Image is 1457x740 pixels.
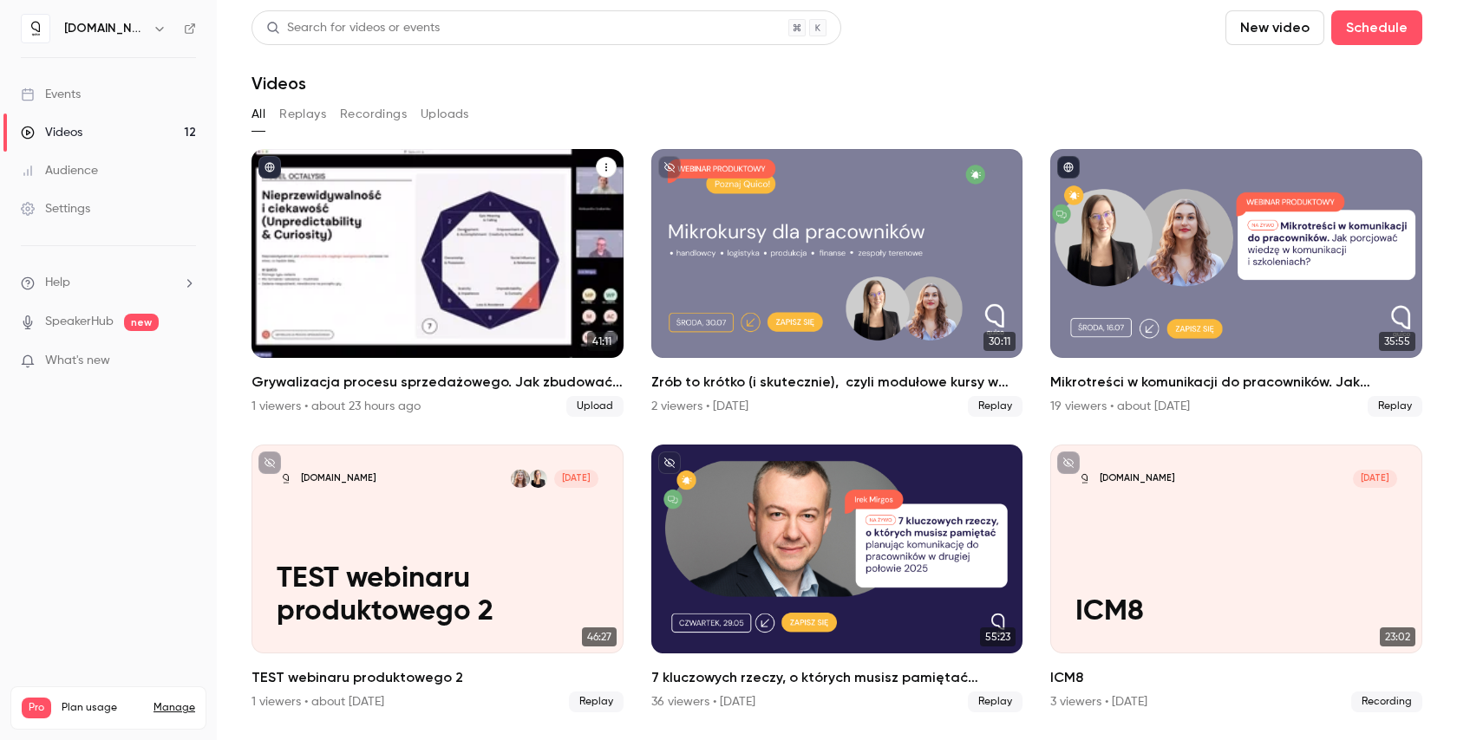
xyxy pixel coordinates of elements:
section: Videos [252,10,1422,730]
div: 36 viewers • [DATE] [651,693,755,711]
div: 2 viewers • [DATE] [651,398,748,415]
span: 55:23 [980,627,1016,646]
button: New video [1225,10,1324,45]
p: [DOMAIN_NAME] [301,472,376,484]
button: unpublished [658,451,681,474]
div: Events [21,86,81,103]
button: Recordings [340,101,407,128]
a: Manage [154,701,195,715]
button: Uploads [421,101,469,128]
span: new [124,314,159,331]
h2: ICM8 [1050,667,1422,688]
a: TEST webinaru produktowego 2[DOMAIN_NAME]Monika DudaAleksandra Grabarska-Furtak[DATE]TEST webinar... [252,445,624,712]
a: SpeakerHub [45,313,114,331]
li: 7 kluczowych rzeczy, o których musisz pamiętać planując komunikację do pracowników w drugiej poło... [651,445,1023,712]
span: Upload [566,396,624,417]
div: 3 viewers • [DATE] [1050,693,1147,711]
a: 55:237 kluczowych rzeczy, o których musisz pamiętać planując komunikację do pracowników w drugiej... [651,445,1023,712]
button: published [1057,156,1080,179]
div: 1 viewers • about 23 hours ago [252,398,421,415]
span: 30:11 [983,332,1016,351]
span: [DATE] [1353,470,1397,488]
span: 46:27 [582,627,617,646]
h2: Zrób to krótko (i skutecznie), czyli modułowe kursy w [GEOGRAPHIC_DATA] – o mikrotreściach w szko... [651,372,1023,393]
img: quico.io [22,15,49,42]
img: Monika Duda [529,470,547,488]
button: unpublished [258,451,281,474]
p: TEST webinaru produktowego 2 [277,562,599,629]
span: 41:11 [587,332,617,351]
span: Replay [1368,396,1422,417]
div: Settings [21,200,90,217]
div: 19 viewers • about [DATE] [1050,398,1190,415]
button: Schedule [1331,10,1422,45]
button: All [252,101,265,128]
a: 41:11Grywalizacja procesu sprzedażowego. Jak zbudować angażującą grę i motywować pracowników?1 vi... [252,149,624,417]
a: 35:55Mikrotreści w komunikacji do pracowników. Jak porcjować wiedzę w komunikacji i szkoleniach?1... [1050,149,1422,417]
li: Mikrotreści w komunikacji do pracowników. Jak porcjować wiedzę w komunikacji i szkoleniach? [1050,149,1422,417]
li: Zrób to krótko (i skutecznie), czyli modułowe kursy w Quico – o mikrotreściach w szkoleniach i ku... [651,149,1023,417]
span: Help [45,274,70,292]
div: Videos [21,124,82,141]
li: Grywalizacja procesu sprzedażowego. Jak zbudować angażującą grę i motywować pracowników? [252,149,624,417]
h2: TEST webinaru produktowego 2 [252,667,624,688]
p: [DOMAIN_NAME] [1100,472,1175,484]
li: TEST webinaru produktowego 2 [252,445,624,712]
span: Pro [22,698,51,718]
li: help-dropdown-opener [21,274,196,292]
button: Replays [279,101,326,128]
span: Plan usage [62,701,143,715]
p: ICM8 [1075,595,1398,628]
li: ICM8 [1050,445,1422,712]
h2: Grywalizacja procesu sprzedażowego. Jak zbudować angażującą grę i motywować pracowników? [252,372,624,393]
button: unpublished [1057,451,1080,474]
span: Replay [968,691,1023,712]
a: 30:11Zrób to krótko (i skutecznie), czyli modułowe kursy w [GEOGRAPHIC_DATA] – o mikrotreściach w... [651,149,1023,417]
img: Aleksandra Grabarska-Furtak [511,470,529,488]
span: [DATE] [554,470,598,488]
div: 1 viewers • about [DATE] [252,693,384,711]
button: unpublished [658,156,681,179]
h6: [DOMAIN_NAME] [64,20,146,37]
div: Audience [21,162,98,179]
a: ICM8[DOMAIN_NAME][DATE]ICM823:02ICM83 viewers • [DATE]Recording [1050,445,1422,712]
h2: 7 kluczowych rzeczy, o których musisz pamiętać planując komunikację do pracowników w drugiej poło... [651,667,1023,688]
h1: Videos [252,73,306,94]
span: 23:02 [1380,627,1415,646]
span: Replay [569,691,624,712]
span: Replay [968,396,1023,417]
h2: Mikrotreści w komunikacji do pracowników. Jak porcjować wiedzę w komunikacji i szkoleniach? [1050,372,1422,393]
img: TEST webinaru produktowego 2 [277,470,295,488]
button: published [258,156,281,179]
span: What's new [45,352,110,370]
span: Recording [1351,691,1422,712]
img: ICM8 [1075,470,1094,488]
div: Search for videos or events [266,19,440,37]
span: 35:55 [1379,332,1415,351]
